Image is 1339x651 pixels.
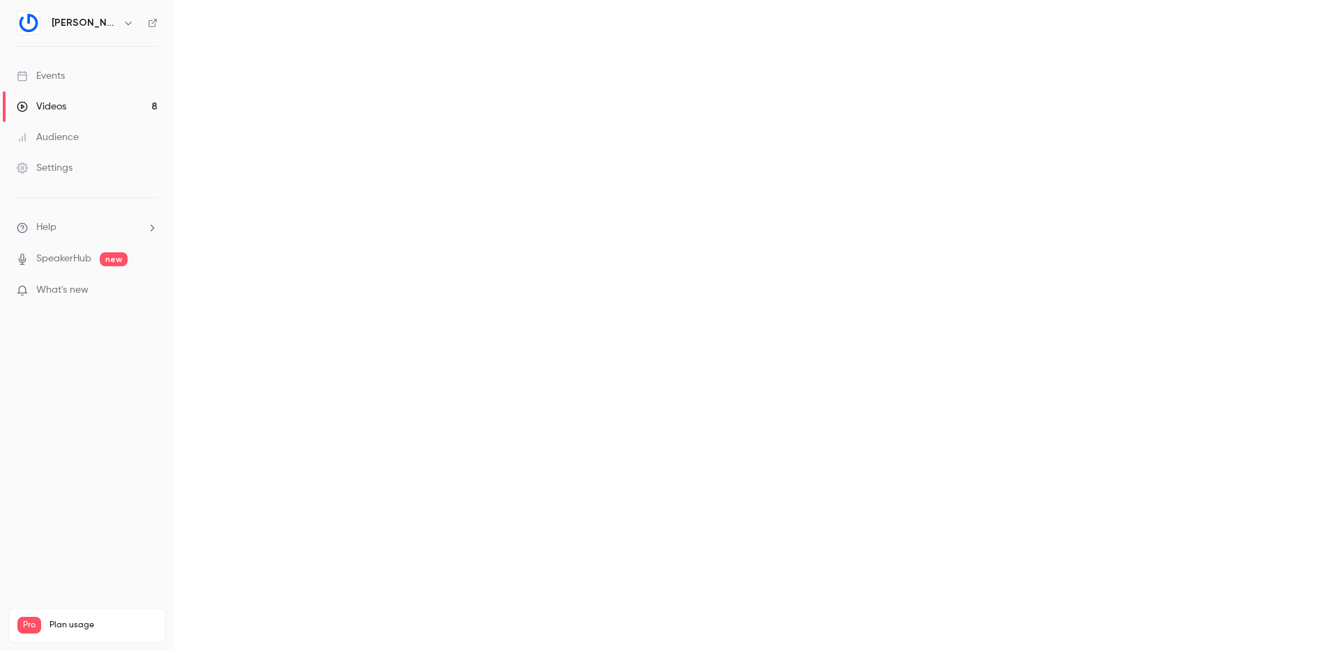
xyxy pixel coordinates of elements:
[36,220,56,235] span: Help
[100,252,128,266] span: new
[52,16,117,30] h6: [PERSON_NAME]
[17,617,41,634] span: Pro
[17,220,158,235] li: help-dropdown-opener
[17,161,73,175] div: Settings
[17,69,65,83] div: Events
[141,284,158,297] iframe: Noticeable Trigger
[17,100,66,114] div: Videos
[17,130,79,144] div: Audience
[17,12,40,34] img: Gino LegalTech
[36,283,89,298] span: What's new
[50,620,157,631] span: Plan usage
[36,252,91,266] a: SpeakerHub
